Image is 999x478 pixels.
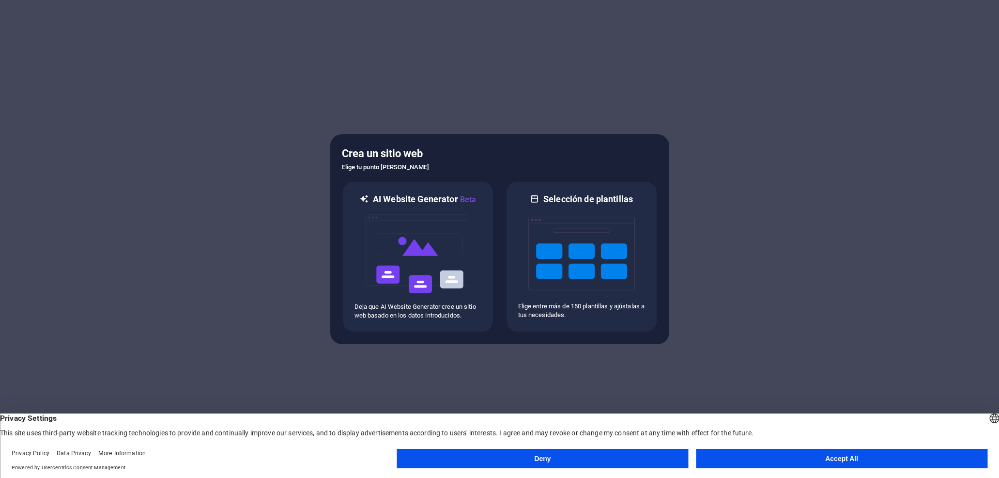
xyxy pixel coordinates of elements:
h6: Selección de plantillas [543,193,633,205]
img: ai [365,206,471,303]
p: Deja que AI Website Generator cree un sitio web basado en los datos introducidos. [354,303,481,320]
h5: Crea un sitio web [342,146,658,161]
h6: AI Website Generator [373,193,476,206]
span: Beta [458,195,476,204]
p: Elige entre más de 150 plantillas y ajústalas a tus necesidades. [518,302,645,319]
div: Selección de plantillasElige entre más de 150 plantillas y ajústalas a tus necesidades. [506,181,658,333]
div: AI Website GeneratorBetaaiDeja que AI Website Generator cree un sitio web basado en los datos int... [342,181,494,333]
h6: Elige tu punto [PERSON_NAME] [342,161,658,173]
